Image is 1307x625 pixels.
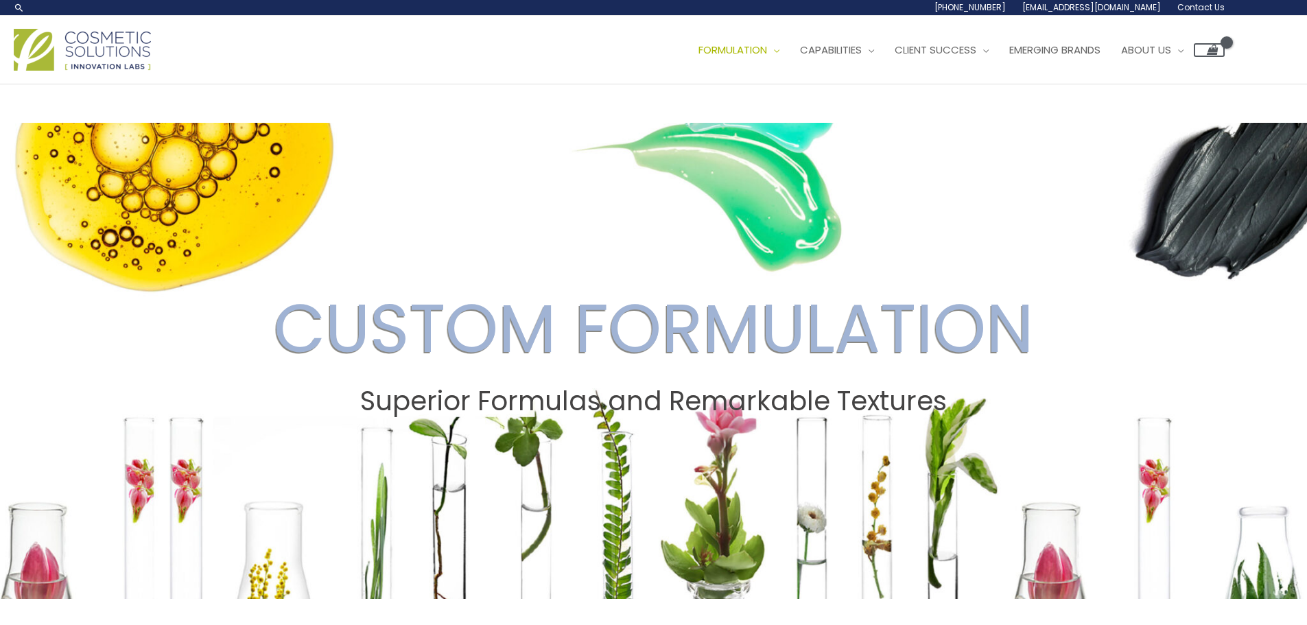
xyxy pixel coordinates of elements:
[1177,1,1225,13] span: Contact Us
[999,30,1111,71] a: Emerging Brands
[934,1,1006,13] span: [PHONE_NUMBER]
[678,30,1225,71] nav: Site Navigation
[698,43,767,57] span: Formulation
[13,386,1294,417] h2: Superior Formulas and Remarkable Textures
[688,30,790,71] a: Formulation
[1111,30,1194,71] a: About Us
[790,30,884,71] a: Capabilities
[1009,43,1100,57] span: Emerging Brands
[1022,1,1161,13] span: [EMAIL_ADDRESS][DOMAIN_NAME]
[895,43,976,57] span: Client Success
[1121,43,1171,57] span: About Us
[14,29,151,71] img: Cosmetic Solutions Logo
[13,288,1294,369] h2: CUSTOM FORMULATION
[800,43,862,57] span: Capabilities
[884,30,999,71] a: Client Success
[1194,43,1225,57] a: View Shopping Cart, empty
[14,2,25,13] a: Search icon link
